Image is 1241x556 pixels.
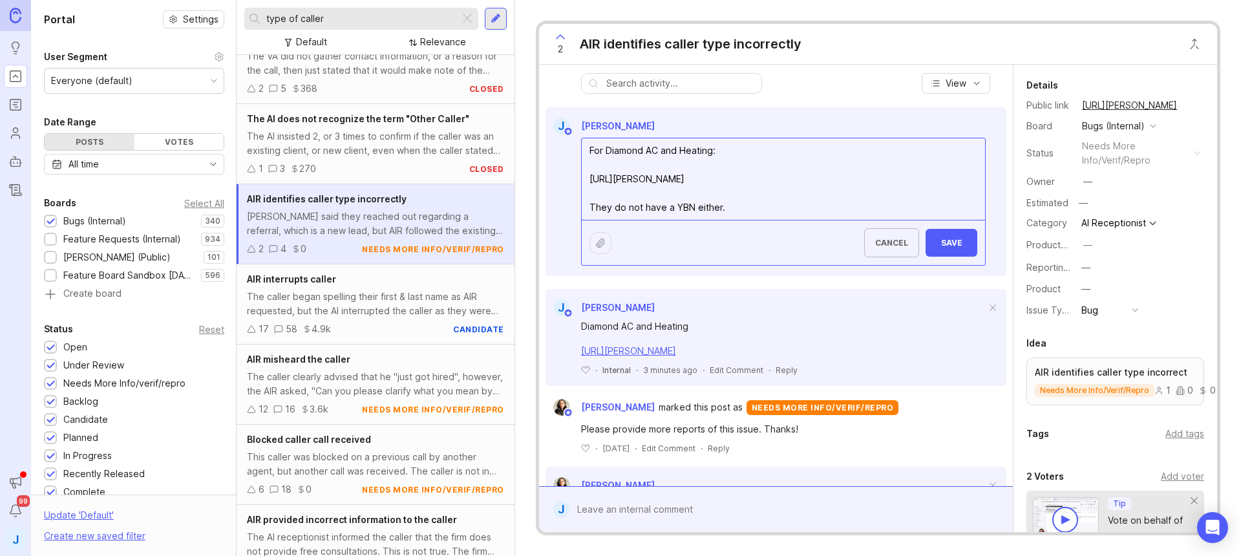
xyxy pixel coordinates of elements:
span: Cancel [875,238,908,248]
a: J[PERSON_NAME] [546,299,655,316]
div: Add voter [1161,469,1204,484]
div: · [595,443,597,454]
div: 16 [285,402,295,416]
div: Candidate [63,412,108,427]
div: Open Intercom Messenger [1197,512,1228,543]
div: — [1081,282,1090,296]
a: Ysabelle Eugenio[PERSON_NAME] [546,477,655,494]
div: Update ' Default ' [44,508,114,529]
button: J [4,528,27,551]
a: The AI does not recognize the term "Other Caller"The AI insisted 2, or 3 times to confirm if the ... [237,104,514,184]
div: Under Review [63,358,124,372]
a: Users [4,122,27,145]
div: Feature Board Sandbox [DATE] [63,268,195,283]
span: marked this post as [659,400,743,414]
div: Please provide more reports of this issue. Thanks! [581,422,986,436]
div: Create new saved filter [44,529,145,543]
span: Settings [183,13,218,26]
button: Save [926,229,977,257]
div: Vote on behalf of your users [1108,513,1191,542]
img: Ysabelle Eugenio [553,399,570,416]
div: Tags [1026,426,1049,442]
button: Close button [1182,31,1207,57]
button: Settings [163,10,224,28]
div: Edit Comment [710,365,763,376]
p: Tip [1113,498,1126,509]
input: Search... [266,12,454,26]
img: member badge [563,486,573,496]
div: 4 [281,242,286,256]
a: The VA looped stating it would take a messageThe VA did not gather contact information, or a reas... [237,24,514,104]
a: AIR identifies caller type incorrectly[PERSON_NAME] said they reached out regarding a referral, w... [237,184,514,264]
span: [PERSON_NAME] [581,120,655,131]
div: needs more info/verif/repro [362,404,504,415]
span: AIR provided incorrect information to the caller [247,514,457,525]
img: member badge [563,127,573,136]
div: Edit Comment [642,443,695,454]
div: Details [1026,78,1058,93]
div: 270 [299,162,316,176]
a: [URL][PERSON_NAME] [581,345,676,356]
div: 0 [1176,386,1193,395]
div: 18 [281,482,292,497]
div: 0 [306,482,312,497]
div: 0 [301,242,306,256]
a: Create board [44,289,224,301]
span: The AI does not recognize the term "Other Caller" [247,113,469,124]
div: needs more info/verif/repro [362,484,504,495]
div: · [595,365,597,376]
label: Issue Type [1026,305,1074,315]
div: Internal [602,365,631,376]
div: 2 Voters [1026,469,1064,484]
div: J [553,299,570,316]
a: Ideas [4,36,27,59]
div: Select All [184,200,224,207]
div: Reset [199,326,224,333]
img: video-thumbnail-vote-d41b83416815613422e2ca741bf692cc.jpg [1033,497,1099,540]
div: 4.9k [312,322,331,336]
div: Status [44,321,73,337]
div: Votes [134,134,224,150]
span: AIR interrupts caller [247,273,336,284]
p: 101 [207,252,220,262]
div: [PERSON_NAME] said they reached out regarding a referral, which is a new lead, but AIR followed t... [247,209,504,238]
div: All time [69,157,99,171]
div: 0 [1198,386,1216,395]
div: Boards [44,195,76,211]
img: member badge [563,308,573,318]
div: candidate [453,324,504,335]
div: Default [296,35,327,49]
div: 2 [259,242,264,256]
div: closed [469,164,504,175]
div: Needs More Info/verif/repro [63,376,186,390]
a: Portal [4,65,27,88]
div: Reply [776,365,798,376]
img: Canny Home [10,8,21,23]
div: 6 [259,482,264,497]
div: 1 [1154,386,1171,395]
div: Open [63,340,87,354]
div: The caller began spelling their first & last name as AIR requested, but the AI interrupted the ca... [247,290,504,318]
a: Changelog [4,178,27,202]
a: J[PERSON_NAME] [546,118,655,134]
span: AIR identifies caller type incorrectly [247,193,407,204]
a: AIR identifies caller type incorrectneeds more info/verif/repro100 [1026,358,1204,405]
label: Product [1026,283,1061,294]
span: 3 minutes ago [643,365,697,376]
div: · [701,443,703,454]
label: Reporting Team [1026,262,1096,273]
div: Estimated [1026,198,1068,208]
div: · [636,365,638,376]
div: 5 [281,81,286,96]
button: Notifications [4,499,27,522]
div: Diamond AC and Heating [581,319,986,334]
div: Relevance [420,35,466,49]
div: The AI insisted 2, or 3 times to confirm if the caller was an existing client, or new client, eve... [247,129,504,158]
div: Recently Released [63,467,145,481]
div: Reply [708,443,730,454]
span: [PERSON_NAME] [581,400,655,414]
div: needs more info/verif/repro [362,244,504,255]
div: J [553,501,569,518]
span: [PERSON_NAME] [581,302,655,313]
